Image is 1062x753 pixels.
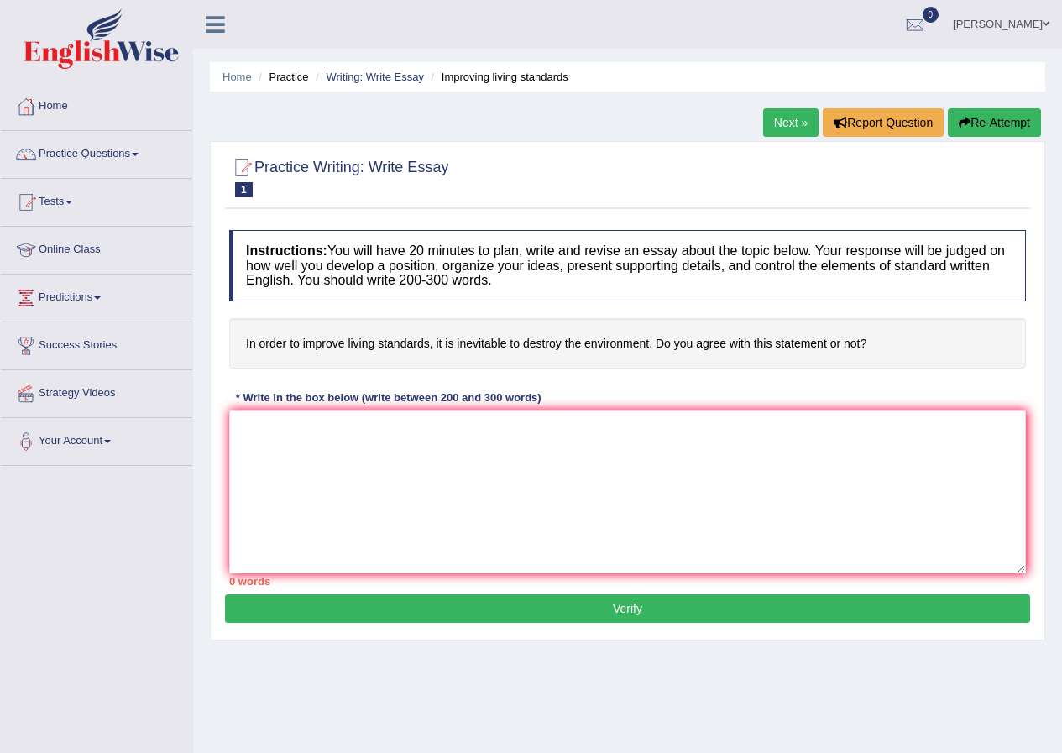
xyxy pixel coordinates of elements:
[763,108,819,137] a: Next »
[1,83,192,125] a: Home
[254,69,308,85] li: Practice
[427,69,568,85] li: Improving living standards
[229,573,1026,589] div: 0 words
[229,318,1026,369] h4: In order to improve living standards, it is inevitable to destroy the environment. Do you agree w...
[326,71,424,83] a: Writing: Write Essay
[1,322,192,364] a: Success Stories
[222,71,252,83] a: Home
[948,108,1041,137] button: Re-Attempt
[1,370,192,412] a: Strategy Videos
[235,182,253,197] span: 1
[1,418,192,460] a: Your Account
[1,275,192,316] a: Predictions
[225,594,1030,623] button: Verify
[229,155,448,197] h2: Practice Writing: Write Essay
[1,227,192,269] a: Online Class
[1,179,192,221] a: Tests
[229,230,1026,301] h4: You will have 20 minutes to plan, write and revise an essay about the topic below. Your response ...
[1,131,192,173] a: Practice Questions
[229,390,547,405] div: * Write in the box below (write between 200 and 300 words)
[246,243,327,258] b: Instructions:
[923,7,939,23] span: 0
[823,108,944,137] button: Report Question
